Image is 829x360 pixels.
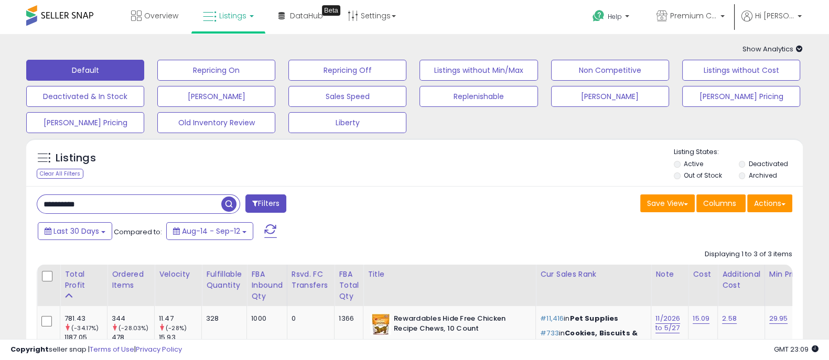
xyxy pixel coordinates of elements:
[722,269,760,291] div: Additional Cost
[742,44,803,54] span: Show Analytics
[540,314,643,323] p: in
[584,2,640,34] a: Help
[769,269,823,280] div: Min Price
[640,194,695,212] button: Save View
[368,269,531,280] div: Title
[370,314,391,335] img: 41MpsWdoL6S._SL40_.jpg
[251,269,283,302] div: FBA inbound Qty
[26,86,144,107] button: Deactivated & In Stock
[748,159,788,168] label: Deactivated
[182,226,240,236] span: Aug-14 - Sep-12
[419,86,537,107] button: Replenishable
[674,147,803,157] p: Listing States:
[206,269,242,291] div: Fulfillable Quantity
[551,60,669,81] button: Non Competitive
[747,194,792,212] button: Actions
[608,12,622,21] span: Help
[159,269,197,280] div: Velocity
[159,333,201,342] div: 15.93
[774,344,819,354] span: 2025-10-13 23:09 GMT
[53,226,99,236] span: Last 30 Days
[71,324,99,332] small: (-34.17%)
[722,313,737,324] a: 2.58
[144,10,178,21] span: Overview
[245,194,286,213] button: Filters
[157,60,275,81] button: Repricing On
[10,345,182,355] div: seller snap | |
[206,314,239,323] div: 328
[136,344,182,354] a: Privacy Policy
[64,314,107,323] div: 781.43
[339,314,355,323] div: 1366
[682,60,800,81] button: Listings without Cost
[394,314,521,336] b: Rewardables Hide Free Chicken Recipe Chews, 10 Count
[696,194,746,212] button: Columns
[251,314,279,323] div: 1000
[693,313,709,324] a: 15.09
[37,169,83,179] div: Clear All Filters
[292,269,330,291] div: Rsvd. FC Transfers
[64,269,103,291] div: Total Profit
[551,86,669,107] button: [PERSON_NAME]
[288,60,406,81] button: Repricing Off
[292,314,327,323] div: 0
[540,328,638,347] span: Cookies, Biscuits & Snacks
[540,269,647,280] div: Cur Sales Rank
[288,112,406,133] button: Liberty
[670,10,717,21] span: Premium Convenience
[655,313,680,333] a: 11/2026 to 5/27
[540,328,559,338] span: #733
[290,10,323,21] span: DataHub
[64,333,107,342] div: 1187.05
[56,151,96,166] h5: Listings
[684,159,703,168] label: Active
[157,86,275,107] button: [PERSON_NAME]
[10,344,49,354] strong: Copyright
[703,198,736,209] span: Columns
[159,314,201,323] div: 11.47
[119,324,148,332] small: (-28.03%)
[26,112,144,133] button: [PERSON_NAME] Pricing
[684,171,722,180] label: Out of Stock
[157,112,275,133] button: Old Inventory Review
[112,314,154,323] div: 344
[419,60,537,81] button: Listings without Min/Max
[655,269,684,280] div: Note
[682,86,800,107] button: [PERSON_NAME] Pricing
[288,86,406,107] button: Sales Speed
[38,222,112,240] button: Last 30 Days
[769,313,788,324] a: 29.95
[219,10,246,21] span: Listings
[112,333,154,342] div: 478
[26,60,144,81] button: Default
[166,324,187,332] small: (-28%)
[540,313,564,323] span: #11,416
[114,227,162,237] span: Compared to:
[570,313,619,323] span: Pet Supplies
[90,344,134,354] a: Terms of Use
[741,10,802,34] a: Hi [PERSON_NAME]
[748,171,777,180] label: Archived
[755,10,794,21] span: Hi [PERSON_NAME]
[322,5,340,16] div: Tooltip anchor
[112,269,150,291] div: Ordered Items
[592,9,605,23] i: Get Help
[693,269,713,280] div: Cost
[166,222,253,240] button: Aug-14 - Sep-12
[705,249,792,259] div: Displaying 1 to 3 of 3 items
[540,329,643,347] p: in
[339,269,359,302] div: FBA Total Qty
